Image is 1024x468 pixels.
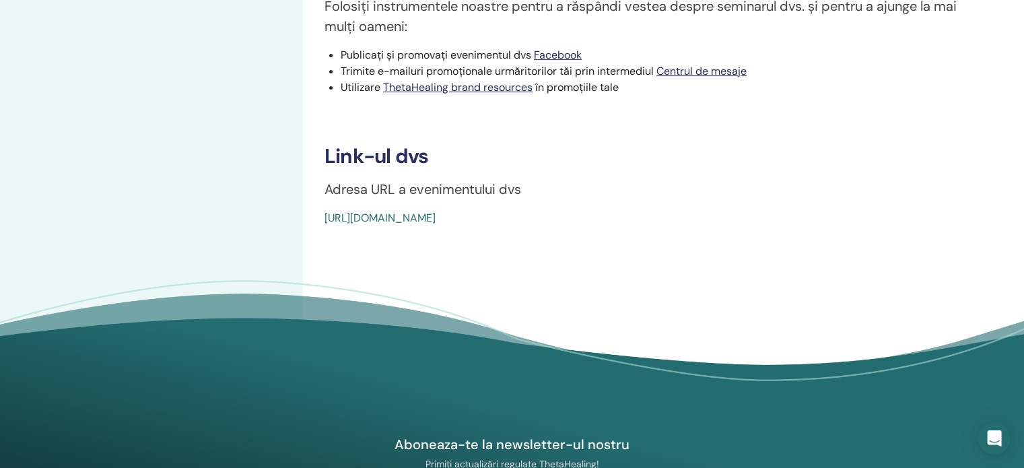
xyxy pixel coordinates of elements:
h4: Aboneaza-te la newsletter-ul nostru [357,436,668,453]
a: Facebook [534,48,582,62]
div: Open Intercom Messenger [978,422,1011,455]
a: [URL][DOMAIN_NAME] [325,211,436,225]
li: Publicați și promovați evenimentul dvs [341,47,964,63]
a: ThetaHealing brand resources [383,80,533,94]
a: Centrul de mesaje [656,64,747,78]
li: Trimite e-mailuri promoționale urmăritorilor tăi prin intermediul [341,63,964,79]
p: Adresa URL a evenimentului dvs [325,179,964,199]
h3: Link-ul dvs [325,144,964,168]
li: Utilizare în promoțiile tale [341,79,964,96]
